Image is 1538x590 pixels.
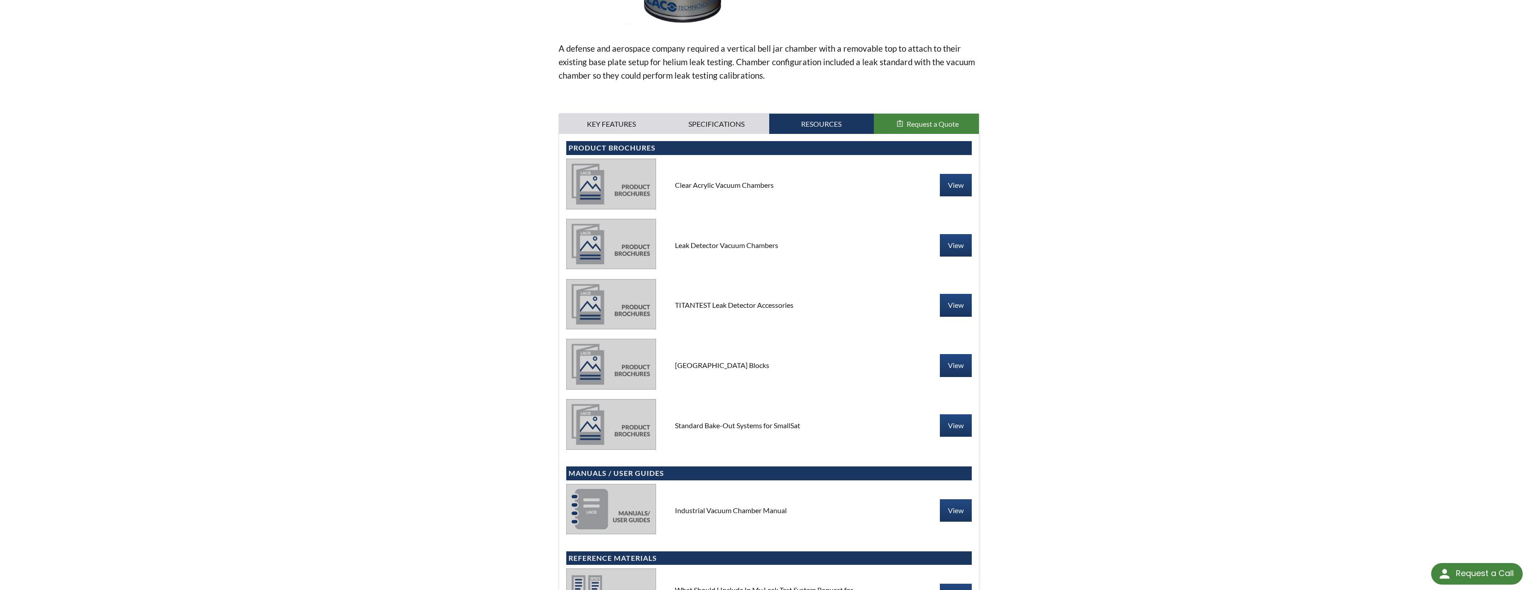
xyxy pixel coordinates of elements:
div: Standard Bake-Out Systems for SmallSat [668,421,871,430]
p: A defense and aerospace company required a vertical bell jar chamber with a removable top to atta... [559,42,980,82]
a: View [940,234,972,257]
a: Key Features [559,114,664,134]
h4: Manuals / User Guides [568,469,970,478]
a: View [940,294,972,316]
a: Specifications [664,114,769,134]
img: product_brochures-81b49242bb8394b31c113ade466a77c846893fb1009a796a1a03a1a1c57cbc37.jpg [566,399,656,449]
a: View [940,414,972,437]
div: Request a Call [1456,563,1514,584]
div: Request a Call [1431,563,1523,585]
h4: Product Brochures [568,143,970,153]
img: round button [1437,567,1452,581]
div: TITANTEST Leak Detector Accessories [668,300,871,310]
img: product_brochures-81b49242bb8394b31c113ade466a77c846893fb1009a796a1a03a1a1c57cbc37.jpg [566,279,656,329]
h4: Reference Materials [568,554,970,563]
img: product_brochures-81b49242bb8394b31c113ade466a77c846893fb1009a796a1a03a1a1c57cbc37.jpg [566,219,656,269]
div: Leak Detector Vacuum Chambers [668,240,871,250]
img: product_brochures-81b49242bb8394b31c113ade466a77c846893fb1009a796a1a03a1a1c57cbc37.jpg [566,339,656,389]
div: [GEOGRAPHIC_DATA] Blocks [668,360,871,370]
a: View [940,354,972,377]
a: View [940,174,972,196]
div: Industrial Vacuum Chamber Manual [668,506,871,515]
a: Resources [769,114,874,134]
div: Clear Acrylic Vacuum Chambers [668,180,871,190]
button: Request a Quote [874,114,979,134]
a: View [940,499,972,522]
img: product_brochures-81b49242bb8394b31c113ade466a77c846893fb1009a796a1a03a1a1c57cbc37.jpg [566,159,656,209]
span: Request a Quote [907,120,959,128]
img: manuals-58eb83dcffeb6bffe51ad23c0c0dc674bfe46cf1c3d14eaecd86c55f24363f1d.jpg [566,484,656,534]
